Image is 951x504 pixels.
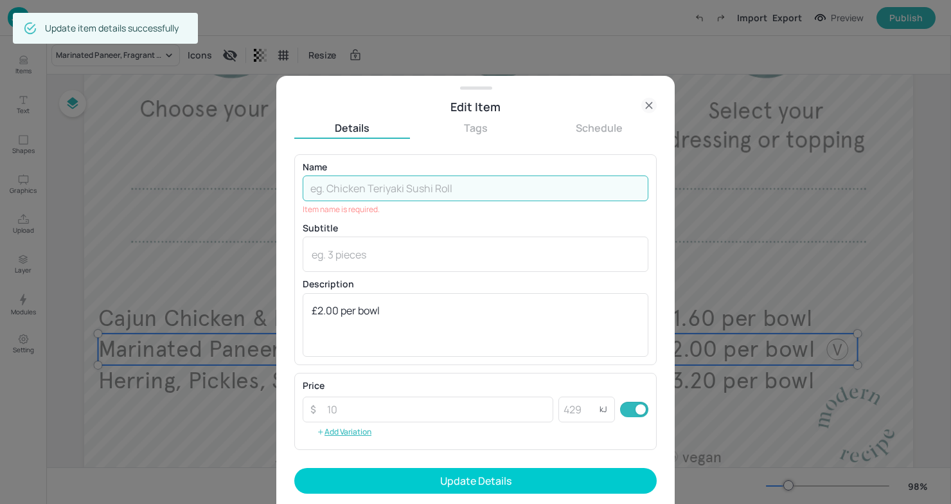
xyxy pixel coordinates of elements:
[294,468,657,494] button: Update Details
[303,422,386,442] button: Add Variation
[303,203,648,216] p: Item name is required.
[600,405,607,414] p: kJ
[303,381,324,390] p: Price
[541,121,657,135] button: Schedule
[312,303,639,346] textarea: £2.00 per bowl
[303,175,648,201] input: eg. Chicken Teriyaki Sushi Roll
[418,121,533,135] button: Tags
[294,98,657,116] div: Edit Item
[558,397,600,422] input: 429
[319,397,553,422] input: 10
[45,17,179,40] div: Update item details successfully
[303,224,648,233] p: Subtitle
[303,163,648,172] p: Name
[303,280,648,289] p: Description
[294,121,410,135] button: Details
